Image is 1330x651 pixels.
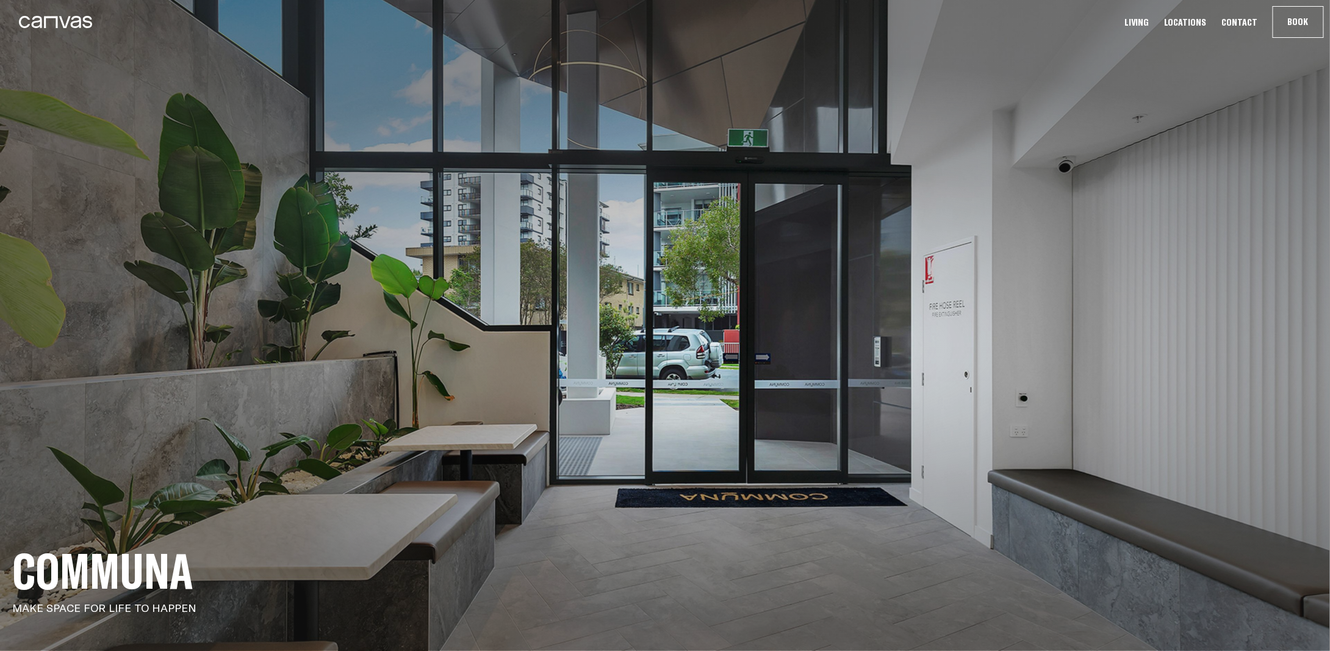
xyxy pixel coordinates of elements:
a: Contact [1218,16,1262,29]
h1: Communa [12,550,1318,592]
a: Living [1121,16,1152,29]
button: Book [1273,7,1323,37]
a: Locations [1160,16,1210,29]
p: MAKE SPACE FOR LIFE TO HAPPEN [12,601,1318,616]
